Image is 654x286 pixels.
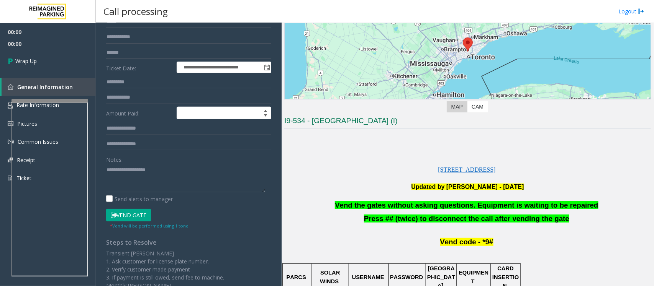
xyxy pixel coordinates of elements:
[100,2,172,21] h3: Call processing
[447,101,467,112] label: Map
[15,57,37,65] span: Wrap Up
[284,116,651,128] h3: I9-534 - [GEOGRAPHIC_DATA] (I)
[411,184,524,190] b: Updated by [PERSON_NAME] - [DATE]
[106,209,151,222] button: Vend Gate
[438,167,496,173] a: [STREET_ADDRESS]
[463,37,473,52] div: 2200 Yonge Street, Toronto, ON
[287,274,306,280] span: PARCS
[106,239,271,246] h4: Steps to Resolve
[459,270,488,284] span: EQUIPMENT
[8,139,14,145] img: 'icon'
[320,270,341,284] span: SOLAR WINDS
[104,62,175,73] label: Ticket Date:
[260,113,271,119] span: Decrease value
[8,84,13,90] img: 'icon'
[104,107,175,120] label: Amount Paid:
[106,195,173,203] label: Send alerts to manager
[17,83,73,91] span: General Information
[2,78,96,96] a: General Information
[618,7,644,15] a: Logout
[8,175,13,182] img: 'icon'
[8,158,13,162] img: 'icon'
[8,102,13,109] img: 'icon'
[262,62,271,73] span: Toggle popup
[364,214,569,223] span: Press ## (twice) to disconnect the call after vending the gate
[106,153,123,164] label: Notes:
[440,238,493,246] span: Vend code - *9#
[390,274,423,280] span: PASSWORD
[260,107,271,113] span: Increase value
[352,274,384,280] span: USERNAME
[110,223,188,229] small: Vend will be performed using 1 tone
[335,201,598,209] span: Vend the gates without asking questions. Equipment is waiting to be repaired
[467,101,488,112] label: CAM
[8,121,13,126] img: 'icon'
[638,7,644,15] img: logout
